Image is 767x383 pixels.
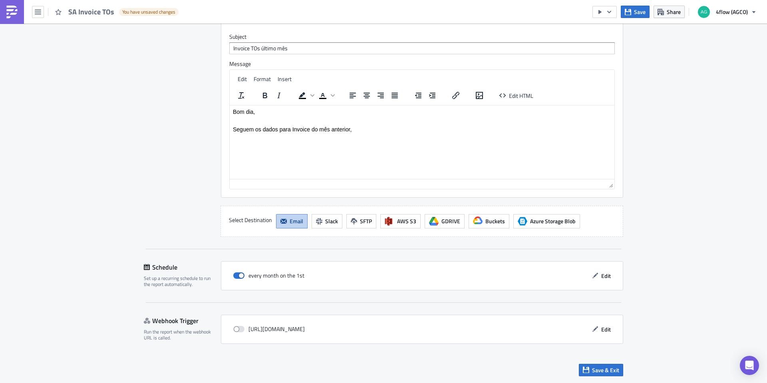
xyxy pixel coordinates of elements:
[276,214,308,228] button: Email
[229,214,272,226] label: Select Destination
[278,75,292,83] span: Insert
[254,75,271,83] span: Format
[634,8,646,16] span: Save
[316,90,336,101] div: Text color
[144,275,216,288] div: Set up a recurring schedule to run the report automatically.
[469,214,509,228] button: Buckets
[360,217,372,225] span: SFTP
[380,214,421,228] button: AWS S3
[233,323,305,335] div: [URL][DOMAIN_NAME]
[579,364,623,376] button: Save & Exit
[518,216,527,226] span: Azure Storage Blob
[716,8,748,16] span: 4flow (AGCO)
[346,214,376,228] button: SFTP
[234,90,248,101] button: Clear formatting
[425,90,439,101] button: Increase indent
[601,325,611,333] span: Edit
[425,214,465,228] button: GDRIVE
[473,90,486,101] button: Insert/edit image
[496,90,537,101] button: Edit HTML
[6,6,18,18] img: PushMetrics
[667,8,681,16] span: Share
[360,90,374,101] button: Align center
[144,315,221,327] div: Webhook Trigger
[68,7,115,16] span: SA Invoice TOs
[693,3,761,21] button: 4flow (AGCO)
[513,214,580,228] button: Azure Storage BlobAzure Storage Blob
[530,217,576,225] span: Azure Storage Blob
[325,217,338,225] span: Slack
[485,217,505,225] span: Buckets
[238,75,247,83] span: Edit
[654,6,685,18] button: Share
[346,90,360,101] button: Align left
[411,90,425,101] button: Decrease indent
[397,217,416,225] span: AWS S3
[621,6,650,18] button: Save
[122,9,175,15] span: You have unsaved changes
[233,270,304,282] div: every month on the 1st
[290,217,303,225] span: Email
[588,323,615,335] button: Edit
[144,261,221,273] div: Schedule
[312,214,342,228] button: Slack
[296,90,316,101] div: Background color
[388,90,401,101] button: Justify
[601,272,611,280] span: Edit
[272,90,286,101] button: Italic
[449,90,463,101] button: Insert/edit link
[740,356,759,375] div: Open Intercom Messenger
[229,60,615,67] label: Message
[592,366,619,374] span: Save & Exit
[374,90,387,101] button: Align right
[144,329,216,341] div: Run the report when the webhook URL is called.
[697,5,711,19] img: Avatar
[229,33,615,40] label: Subject
[606,179,614,189] div: Resize
[509,91,533,99] span: Edit HTML
[441,217,460,225] span: GDRIVE
[230,105,614,179] iframe: Rich Text Area
[588,270,615,282] button: Edit
[258,90,272,101] button: Bold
